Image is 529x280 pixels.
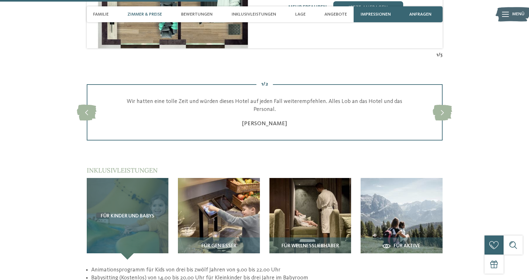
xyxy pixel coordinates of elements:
span: anfragen [409,12,431,17]
span: Familie [93,12,109,17]
span: Zimmer & Preise [127,12,162,17]
span: Angebote [324,12,347,17]
p: Wir hatten eine tolle Zeit und würden dieses Hotel auf jeden Fall weiterempfehlen. Alles Lob an d... [119,98,410,113]
span: Bewertungen [181,12,213,17]
a: mehr erfahren [288,5,327,10]
span: Für Genießer [201,243,236,249]
span: 5 [440,51,443,58]
span: Inklusivleistungen [232,12,276,17]
img: Eine glückliche Familienauszeit in Corvara [361,178,443,260]
span: / [438,51,440,58]
img: Eine glückliche Familienauszeit in Corvara [178,178,260,260]
img: Eine glückliche Familienauszeit in Corvara [269,178,351,260]
span: Impressionen [361,12,391,17]
span: Lage [295,12,306,17]
span: [PERSON_NAME] [242,121,287,126]
span: / [263,80,265,87]
li: Animationsprogramm für Kids von drei bis zwölf Jahren von 9.00 bis 22.00 Uhr [91,266,442,274]
span: Inklusivleistungen [87,166,158,174]
span: 1 [261,80,263,87]
span: Für Kinder und Babys [101,214,154,219]
span: Für Wellnessliebhaber [281,243,339,249]
span: Für Aktive [394,243,420,249]
span: 1 [436,51,438,58]
span: 2 [265,80,268,87]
